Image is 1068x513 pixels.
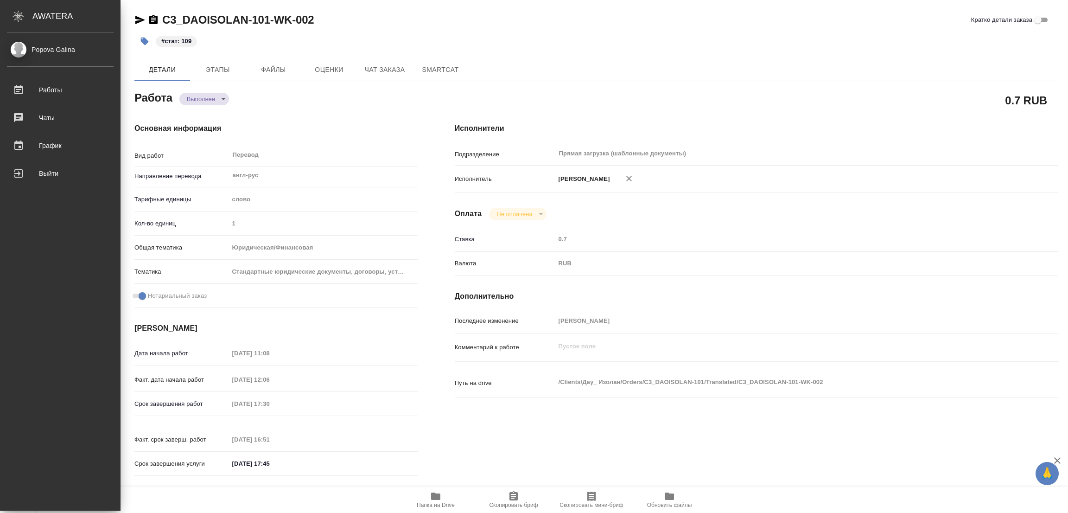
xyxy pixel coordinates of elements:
span: Обновить файлы [647,502,692,508]
a: Работы [2,78,118,102]
p: Вид работ [134,151,229,160]
span: Файлы [251,64,296,76]
div: Выйти [7,167,114,180]
div: AWATERA [32,7,121,26]
button: Папка на Drive [397,487,475,513]
a: Выйти [2,162,118,185]
p: Факт. срок заверш. работ [134,435,229,444]
span: Чат заказа [362,64,407,76]
h4: Исполнители [455,123,1058,134]
button: Выполнен [184,95,218,103]
h2: 0.7 RUB [1005,92,1047,108]
span: Детали [140,64,184,76]
span: Скопировать мини-бриф [559,502,623,508]
p: Срок завершения услуги [134,459,229,468]
h4: Основная информация [134,123,418,134]
p: Срок завершения работ [134,399,229,409]
span: Скопировать бриф [489,502,538,508]
span: Кратко детали заказа [971,15,1032,25]
div: Стандартные юридические документы, договоры, уставы [229,264,418,280]
p: Комментарий к работе [455,343,555,352]
p: [PERSON_NAME] [555,174,610,184]
h4: Дополнительно [455,291,1058,302]
input: ✎ Введи что-нибудь [229,457,310,470]
span: стат: 109 [155,37,198,45]
p: Направление перевода [134,172,229,181]
p: Последнее изменение [455,316,555,326]
div: слово [229,192,418,207]
span: Этапы [196,64,240,76]
p: Подразделение [455,150,555,159]
h2: Работа [134,89,172,105]
p: Общая тематика [134,243,229,252]
p: Факт. дата начала работ [134,375,229,385]
input: Пустое поле [229,373,310,386]
textarea: /Clients/Дау_ Изолан/Orders/C3_DAOISOLAN-101/Translated/C3_DAOISOLAN-101-WK-002 [555,374,1008,390]
h4: [PERSON_NAME] [134,323,418,334]
div: Выполнен [489,208,546,220]
div: Popova Galina [7,45,114,55]
input: Пустое поле [229,346,310,360]
span: Оценки [307,64,351,76]
button: Скопировать мини-бриф [553,487,630,513]
p: Дата начала работ [134,349,229,358]
button: Обновить файлы [630,487,708,513]
p: Исполнитель [455,174,555,184]
div: RUB [555,256,1008,271]
span: Нотариальный заказ [148,291,207,301]
button: Скопировать ссылку для ЯМессенджера [134,14,146,26]
p: Валюта [455,259,555,268]
button: Удалить исполнителя [619,168,639,189]
h4: Оплата [455,208,482,219]
a: График [2,134,118,157]
a: C3_DAOISOLAN-101-WK-002 [162,13,314,26]
input: Пустое поле [555,232,1008,246]
input: Пустое поле [229,433,310,446]
div: График [7,139,114,153]
button: Скопировать ссылку [148,14,159,26]
input: Пустое поле [229,397,310,410]
div: Выполнен [179,93,229,105]
p: Ставка [455,235,555,244]
span: 🙏 [1039,464,1055,483]
input: Пустое поле [229,217,418,230]
button: Добавить тэг [134,31,155,51]
div: Чаты [7,111,114,125]
button: Не оплачена [494,210,535,218]
p: Кол-во единиц [134,219,229,228]
p: Тарифные единицы [134,195,229,204]
a: Чаты [2,106,118,129]
button: 🙏 [1036,462,1059,485]
p: #стат: 109 [161,37,191,46]
div: Юридическая/Финансовая [229,240,418,256]
p: Путь на drive [455,378,555,388]
span: SmartCat [418,64,463,76]
input: Пустое поле [555,314,1008,327]
button: Скопировать бриф [475,487,553,513]
span: Папка на Drive [417,502,455,508]
div: Работы [7,83,114,97]
p: Тематика [134,267,229,276]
